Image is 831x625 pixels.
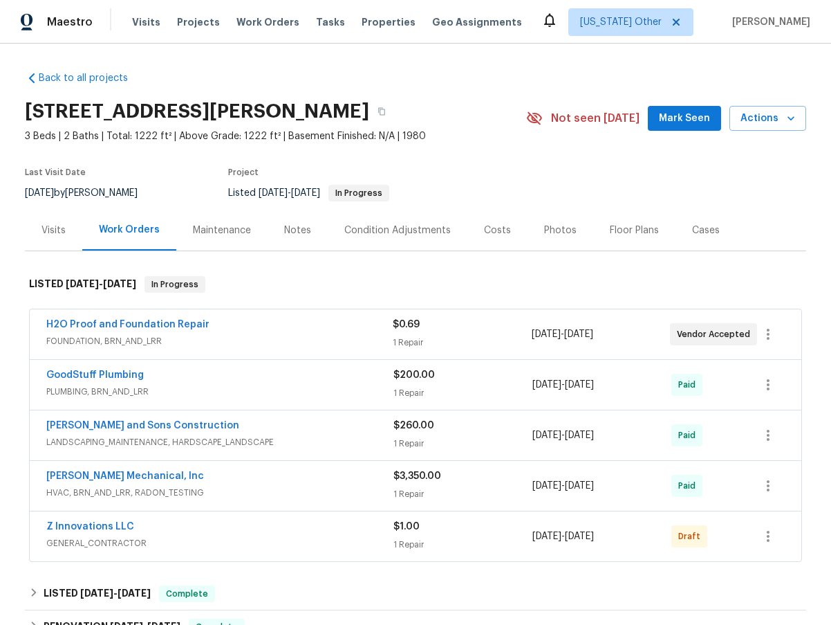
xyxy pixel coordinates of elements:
span: $0.69 [393,320,420,329]
div: Notes [284,224,311,237]
span: [DATE] [532,380,561,390]
span: Project [228,168,259,176]
span: Listed [228,188,389,198]
div: LISTED [DATE]-[DATE]In Progress [25,262,806,307]
a: GoodStuff Plumbing [46,370,144,380]
span: Projects [177,15,220,29]
span: PLUMBING, BRN_AND_LRR [46,385,393,399]
div: by [PERSON_NAME] [25,185,154,201]
h2: [STREET_ADDRESS][PERSON_NAME] [25,105,369,118]
span: [DATE] [291,188,320,198]
span: Paid [678,428,701,442]
span: - [532,428,594,442]
span: [PERSON_NAME] [727,15,810,29]
div: Condition Adjustments [344,224,451,237]
span: $1.00 [393,522,420,532]
a: Back to all projects [25,71,158,85]
span: - [532,529,594,543]
span: Vendor Accepted [677,327,756,341]
span: [DATE] [532,431,561,440]
span: 3 Beds | 2 Baths | Total: 1222 ft² | Above Grade: 1222 ft² | Basement Finished: N/A | 1980 [25,129,526,143]
span: [DATE] [564,329,593,339]
span: [DATE] [103,279,136,289]
div: Floor Plans [610,224,659,237]
div: Cases [692,224,720,237]
button: Mark Seen [648,106,721,132]
div: 1 Repair [393,386,532,400]
span: [DATE] [80,588,113,598]
a: Z Innovations LLC [46,522,134,532]
div: Costs [484,224,511,237]
span: Complete [160,587,214,601]
span: Last Visit Date [25,168,86,176]
a: [PERSON_NAME] and Sons Construction [46,421,239,431]
span: Work Orders [236,15,299,29]
div: Work Orders [99,223,160,237]
div: 1 Repair [393,487,532,501]
span: Paid [678,378,701,392]
span: In Progress [330,189,388,197]
span: HVAC, BRN_AND_LRR, RADON_TESTING [46,486,393,500]
span: Not seen [DATE] [551,111,639,125]
div: LISTED [DATE]-[DATE]Complete [25,577,806,610]
span: Properties [362,15,416,29]
span: - [66,279,136,289]
span: GENERAL_CONTRACTOR [46,536,393,550]
span: FOUNDATION, BRN_AND_LRR [46,334,393,348]
span: Actions [740,110,795,127]
span: Maestro [47,15,93,29]
div: 1 Repair [393,336,531,350]
div: 1 Repair [393,437,532,451]
span: - [532,327,593,341]
span: Paid [678,479,701,493]
span: [DATE] [565,431,594,440]
div: Visits [41,224,66,237]
button: Copy Address [369,99,394,124]
span: [DATE] [532,532,561,541]
span: [DATE] [565,380,594,390]
span: [DATE] [259,188,288,198]
span: [DATE] [66,279,99,289]
span: [DATE] [118,588,151,598]
a: [PERSON_NAME] Mechanical, Inc [46,471,204,481]
span: [DATE] [532,481,561,491]
span: - [259,188,320,198]
div: Maintenance [193,224,251,237]
button: Actions [729,106,806,132]
div: 1 Repair [393,538,532,552]
span: - [532,378,594,392]
span: - [532,479,594,493]
span: [DATE] [25,188,54,198]
span: $3,350.00 [393,471,441,481]
span: Geo Assignments [432,15,522,29]
span: In Progress [146,278,204,291]
a: H2O Proof and Foundation Repair [46,320,209,329]
span: Draft [678,529,706,543]
span: Mark Seen [659,110,710,127]
span: LANDSCAPING_MAINTENANCE, HARDSCAPE_LANDSCAPE [46,435,393,449]
div: Photos [544,224,577,237]
span: $200.00 [393,370,435,380]
span: [DATE] [565,481,594,491]
span: [DATE] [565,532,594,541]
span: [DATE] [532,329,561,339]
span: [US_STATE] Other [580,15,662,29]
span: $260.00 [393,421,434,431]
h6: LISTED [44,586,151,602]
span: Visits [132,15,160,29]
span: Tasks [316,17,345,27]
h6: LISTED [29,276,136,293]
span: - [80,588,151,598]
